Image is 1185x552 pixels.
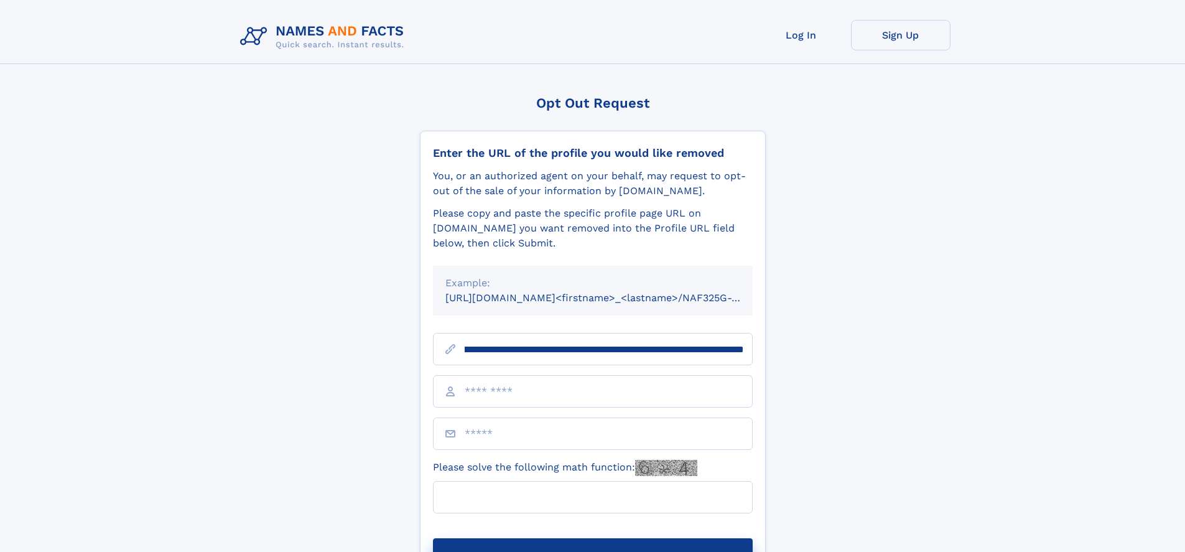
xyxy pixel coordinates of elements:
[433,169,753,199] div: You, or an authorized agent on your behalf, may request to opt-out of the sale of your informatio...
[420,95,766,111] div: Opt Out Request
[433,206,753,251] div: Please copy and paste the specific profile page URL on [DOMAIN_NAME] you want removed into the Pr...
[433,460,697,476] label: Please solve the following math function:
[433,146,753,160] div: Enter the URL of the profile you would like removed
[445,292,776,304] small: [URL][DOMAIN_NAME]<firstname>_<lastname>/NAF325G-xxxxxxxx
[751,20,851,50] a: Log In
[235,20,414,54] img: Logo Names and Facts
[851,20,950,50] a: Sign Up
[445,276,740,291] div: Example:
